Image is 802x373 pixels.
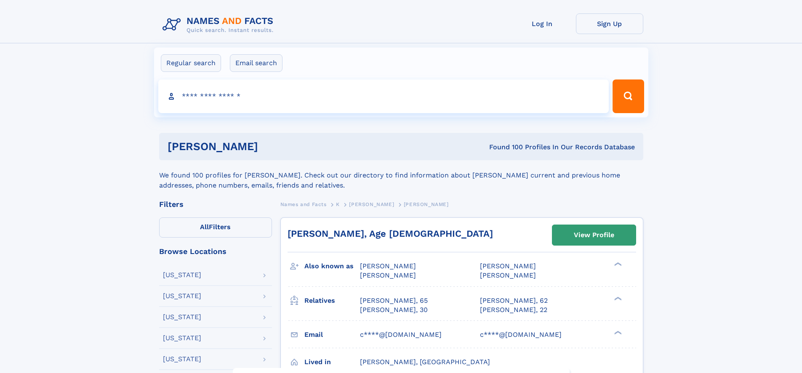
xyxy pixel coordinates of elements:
[360,296,428,305] a: [PERSON_NAME], 65
[163,314,201,320] div: [US_STATE]
[360,358,490,366] span: [PERSON_NAME], [GEOGRAPHIC_DATA]
[360,305,428,315] a: [PERSON_NAME], 30
[304,355,360,369] h3: Lived in
[360,271,416,279] span: [PERSON_NAME]
[168,141,374,152] h1: [PERSON_NAME]
[349,201,394,207] span: [PERSON_NAME]
[612,296,622,301] div: ❯
[480,271,536,279] span: [PERSON_NAME]
[163,356,201,362] div: [US_STATE]
[480,296,548,305] a: [PERSON_NAME], 62
[230,54,282,72] label: Email search
[159,217,272,238] label: Filters
[360,262,416,270] span: [PERSON_NAME]
[373,143,635,152] div: Found 100 Profiles In Our Records Database
[200,223,209,231] span: All
[480,262,536,270] span: [PERSON_NAME]
[336,201,340,207] span: K
[159,248,272,255] div: Browse Locations
[163,335,201,341] div: [US_STATE]
[158,79,609,113] input: search input
[163,293,201,299] div: [US_STATE]
[159,13,280,36] img: Logo Names and Facts
[612,262,622,267] div: ❯
[159,201,272,208] div: Filters
[480,305,547,315] a: [PERSON_NAME], 22
[612,330,622,335] div: ❯
[304,259,360,273] h3: Also known as
[304,328,360,342] h3: Email
[404,201,449,207] span: [PERSON_NAME]
[161,54,221,72] label: Regular search
[280,199,327,209] a: Names and Facts
[509,13,576,34] a: Log In
[163,272,201,278] div: [US_STATE]
[576,13,643,34] a: Sign Up
[159,160,643,190] div: We found 100 profiles for [PERSON_NAME]. Check out our directory to find information about [PERSO...
[613,79,644,113] button: Search Button
[304,294,360,308] h3: Relatives
[336,199,340,209] a: K
[552,225,636,245] a: View Profile
[574,225,614,245] div: View Profile
[349,199,394,209] a: [PERSON_NAME]
[288,228,493,239] a: [PERSON_NAME], Age [DEMOGRAPHIC_DATA]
